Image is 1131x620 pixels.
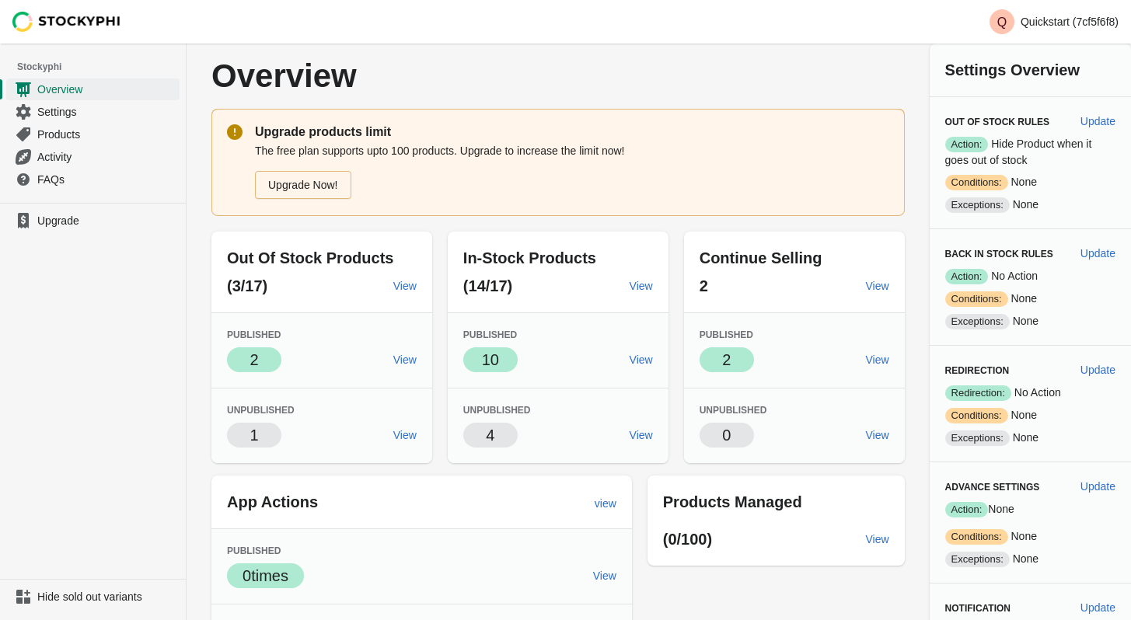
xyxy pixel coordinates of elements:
span: Activity [37,149,176,165]
span: View [393,354,417,366]
span: Unpublished [700,405,767,416]
span: 2 [722,351,731,368]
span: 1 [250,427,258,444]
span: Update [1080,364,1115,376]
span: View [865,533,888,545]
a: View [623,421,659,449]
a: View [859,272,895,300]
span: View [865,280,888,292]
span: View [630,280,653,292]
a: View [387,272,423,300]
span: View [630,429,653,441]
span: Settings [37,104,176,120]
button: Update [1074,472,1122,500]
span: View [393,280,417,292]
p: None [945,528,1115,545]
span: 10 [482,351,499,368]
span: Continue Selling [700,249,822,266]
span: Overview [37,82,176,97]
span: Published [463,329,517,340]
a: Upgrade Now! [255,171,351,199]
p: None [945,407,1115,423]
p: Hide Product when it goes out of stock [945,136,1115,168]
button: Update [1074,107,1122,135]
a: View [387,346,423,374]
a: Upgrade [6,210,180,232]
p: No Action [945,385,1115,401]
span: Action: [945,502,989,517]
a: Hide sold out variants [6,586,180,608]
span: Products [37,127,176,142]
span: Exceptions: [945,314,1010,329]
span: Products Managed [663,493,802,510]
span: Action: [945,137,989,152]
span: Avatar with initials Q [990,9,1014,34]
span: Conditions: [945,291,1008,307]
span: Exceptions: [945,552,1010,567]
h3: Advance Settings [945,481,1068,493]
a: View [859,346,895,374]
span: Unpublished [463,405,531,416]
a: View [387,421,423,449]
span: View [865,429,888,441]
span: 2 [250,351,258,368]
span: FAQs [37,172,176,187]
span: Published [700,329,753,340]
span: 2 [700,277,708,294]
span: Conditions: [945,529,1008,545]
p: Overview [211,59,624,93]
span: Action: [945,269,989,284]
h3: Redirection [945,364,1068,377]
a: View [623,272,659,300]
span: Published [227,545,281,556]
button: Avatar with initials QQuickstart (7cf5f6f8) [983,6,1125,37]
button: Update [1074,356,1122,384]
span: In-Stock Products [463,249,596,266]
span: Out Of Stock Products [227,249,393,266]
a: Overview [6,78,180,100]
button: Update [1074,239,1122,267]
a: FAQs [6,168,180,190]
span: Conditions: [945,408,1008,423]
span: Update [1080,601,1115,614]
text: Q [997,16,1007,29]
a: View [859,421,895,449]
span: View [865,354,888,366]
a: View [859,525,895,553]
p: None [945,174,1115,190]
span: Published [227,329,281,340]
img: Stockyphi [12,12,121,32]
p: None [945,551,1115,567]
p: Upgrade products limit [255,123,889,141]
p: None [945,501,1115,517]
span: Hide sold out variants [37,589,176,604]
span: (0/100) [663,531,712,548]
a: Products [6,123,180,145]
span: Update [1080,115,1115,127]
span: Exceptions: [945,197,1010,213]
p: 4 [486,424,494,446]
span: Upgrade [37,213,176,228]
a: View [587,562,623,590]
p: None [945,313,1115,329]
span: Stockyphi [17,59,186,75]
span: (3/17) [227,277,267,294]
span: Redirection: [945,385,1011,401]
h3: Back in Stock Rules [945,248,1068,260]
span: 0 [722,427,731,444]
span: 0 times [243,567,288,584]
p: None [945,430,1115,446]
span: view [595,497,616,510]
a: View [623,346,659,374]
span: Exceptions: [945,430,1010,446]
h3: Notification [945,602,1068,615]
a: Activity [6,145,180,168]
span: App Actions [227,493,318,510]
p: Quickstart (7cf5f6f8) [1021,16,1119,28]
span: Conditions: [945,175,1008,190]
p: None [945,197,1115,213]
a: view [588,489,623,517]
h3: Out of Stock Rules [945,116,1068,128]
span: Update [1080,247,1115,259]
span: View [630,354,653,366]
